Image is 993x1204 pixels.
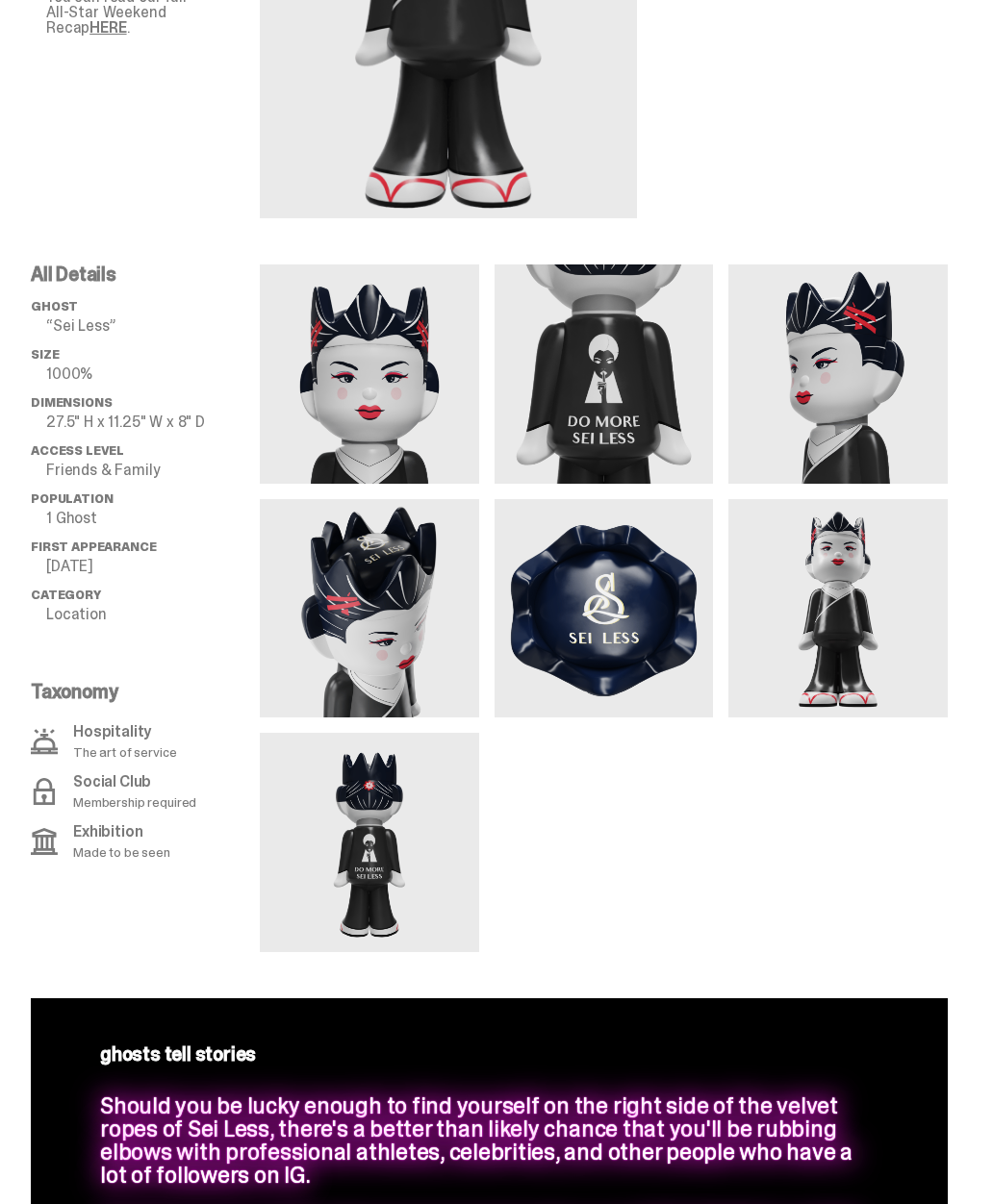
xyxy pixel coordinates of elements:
[46,464,260,479] p: Friends & Family
[73,796,196,810] p: Membership required
[73,846,170,860] p: Made to be seen
[46,608,260,623] p: Location
[728,500,948,719] img: media gallery image
[31,265,260,285] p: All Details
[260,265,479,485] img: media gallery image
[31,347,59,364] span: Size
[46,512,260,527] p: 1 Ghost
[73,775,196,790] p: Social Club
[495,500,714,719] img: media gallery image
[100,1045,878,1065] p: ghosts tell stories
[495,265,714,485] img: media gallery image
[46,415,260,431] p: 27.5" H x 11.25" W x 8" D
[46,319,260,335] p: “Sei Less”
[46,560,260,575] p: [DATE]
[89,18,126,38] a: HERE
[31,539,156,556] span: First Appearance
[31,299,78,315] span: ghost
[260,734,479,953] img: media gallery image
[260,500,479,719] img: media gallery image
[31,588,101,604] span: Category
[31,395,112,412] span: Dimensions
[31,683,248,702] p: Taxonomy
[46,367,260,383] p: 1000%
[31,443,124,460] span: Access Level
[73,825,170,840] p: Exhibition
[728,265,948,485] img: media gallery image
[73,746,176,760] p: The art of service
[31,491,113,508] span: Population
[73,725,176,740] p: Hospitality
[100,1091,853,1191] span: Should you be lucky enough to find yourself on the right side of the velvet ropes of Sei Less, th...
